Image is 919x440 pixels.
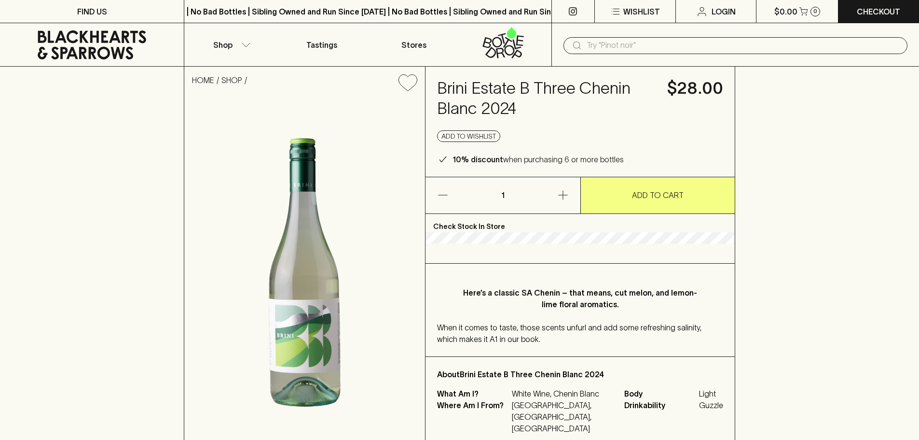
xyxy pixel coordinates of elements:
span: Guzzle [699,399,723,411]
p: Tastings [306,39,337,51]
p: 0 [813,9,817,14]
p: Login [712,6,736,17]
span: Body [624,388,697,399]
p: About Brini Estate B Three Chenin Blanc 2024 [437,369,723,380]
span: Drinkability [624,399,697,411]
button: Add to wishlist [395,71,421,95]
b: 10% discount [453,155,503,164]
p: ADD TO CART [632,189,684,201]
p: Here’s a classic SA Chenin – that means, cut melon, and lemon-lime floral aromatics. [456,287,704,310]
p: Wishlist [623,6,660,17]
span: When it comes to taste, those scents unfurl and add some refreshing salinity, which makes it A1 i... [437,323,701,343]
p: Stores [401,39,426,51]
button: Shop [184,23,276,66]
p: Checkout [857,6,900,17]
a: Stores [368,23,460,66]
p: 1 [491,177,514,213]
p: $0.00 [774,6,797,17]
button: Add to wishlist [437,130,500,142]
p: [GEOGRAPHIC_DATA], [GEOGRAPHIC_DATA], [GEOGRAPHIC_DATA] [512,399,613,434]
h4: Brini Estate B Three Chenin Blanc 2024 [437,78,656,119]
a: Tastings [276,23,368,66]
p: Shop [213,39,233,51]
button: ADD TO CART [581,177,735,213]
p: when purchasing 6 or more bottles [453,154,624,165]
h4: $28.00 [667,78,723,99]
input: Try "Pinot noir" [587,38,900,53]
a: HOME [192,76,214,85]
span: Light [699,388,723,399]
p: White Wine, Chenin Blanc [512,388,613,399]
p: Where Am I From? [437,399,509,434]
p: What Am I? [437,388,509,399]
a: SHOP [221,76,242,85]
p: Check Stock In Store [425,214,735,232]
p: FIND US [77,6,107,17]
